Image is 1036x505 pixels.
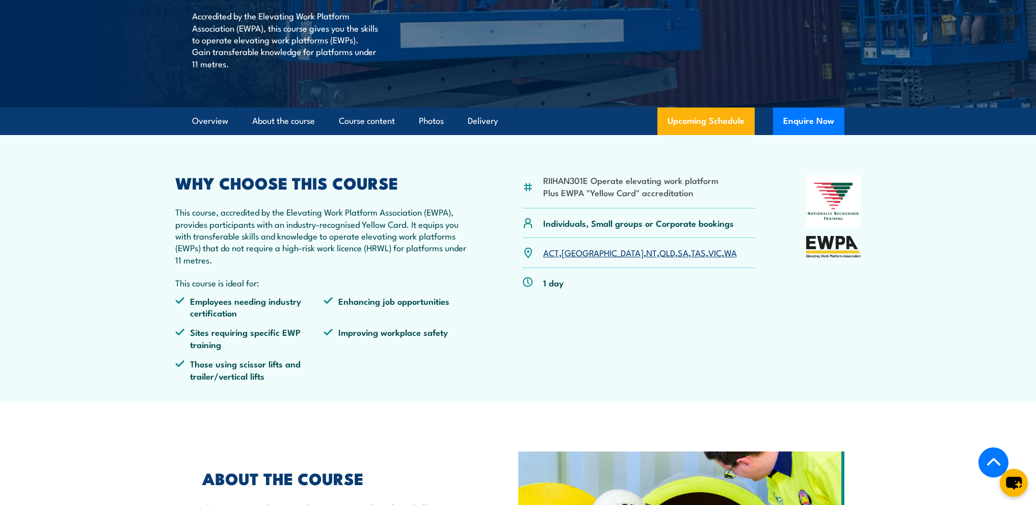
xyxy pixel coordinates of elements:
[252,108,315,135] a: About the course
[646,246,657,258] a: NT
[543,187,719,198] li: Plus EWPA "Yellow Card" accreditation
[1000,469,1028,497] button: chat-button
[175,206,473,265] p: This course, accredited by the Elevating Work Platform Association (EWPA), provides participants ...
[806,236,861,258] img: EWPA
[543,277,564,288] p: 1 day
[339,108,395,135] a: Course content
[678,246,688,258] a: SA
[543,174,719,186] li: RIIHAN301E Operate elevating work platform
[192,108,228,135] a: Overview
[543,217,734,229] p: Individuals, Small groups or Corporate bookings
[419,108,444,135] a: Photos
[543,247,737,258] p: , , , , , , ,
[175,175,473,190] h2: WHY CHOOSE THIS COURSE
[192,10,378,69] p: Accredited by the Elevating Work Platform Association (EWPA), this course gives you the skills to...
[202,471,471,485] h2: ABOUT THE COURSE
[691,246,706,258] a: TAS
[562,246,644,258] a: [GEOGRAPHIC_DATA]
[773,108,844,135] button: Enquire Now
[806,175,861,227] img: Nationally Recognised Training logo.
[324,295,472,319] li: Enhancing job opportunities
[543,246,559,258] a: ACT
[724,246,737,258] a: WA
[657,108,755,135] a: Upcoming Schedule
[708,246,722,258] a: VIC
[175,295,324,319] li: Employees needing industry certification
[659,246,675,258] a: QLD
[175,277,473,288] p: This course is ideal for:
[468,108,498,135] a: Delivery
[324,326,472,350] li: Improving workplace safety
[175,358,324,382] li: Those using scissor lifts and trailer/vertical lifts
[175,326,324,350] li: Sites requiring specific EWP training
